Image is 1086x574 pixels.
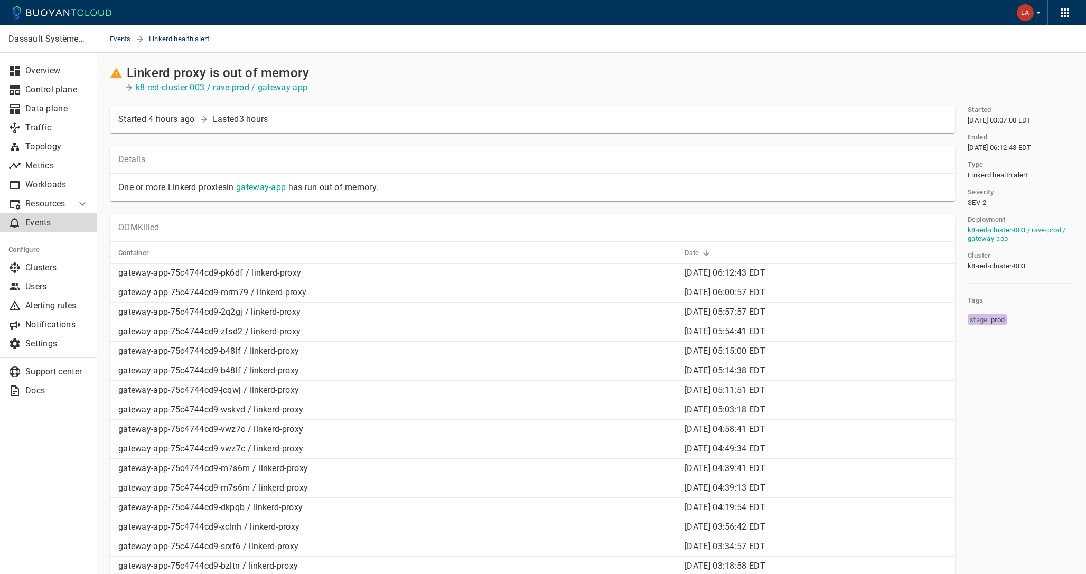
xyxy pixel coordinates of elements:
p: gateway-app-75c4744cd9-srxf6 / linkerd-proxy [118,541,676,552]
h5: Type [968,161,984,169]
p: gateway-app-75c4744cd9-vwz7c / linkerd-proxy [118,424,676,435]
span: [DATE] 06:12:43 EDT [968,144,1032,152]
div: Started [118,114,195,125]
span: Mon, 18 Aug 2025 09:14:38 UTC [685,365,765,375]
span: prod [991,316,1005,324]
span: Mon, 18 Aug 2025 09:11:51 UTC [685,385,765,395]
p: gateway-app-75c4744cd9-b48lf / linkerd-proxy [118,346,676,356]
span: Mon, 18 Aug 2025 08:39:41 UTC [685,463,765,473]
p: gateway-app-75c4744cd9-xclnh / linkerd-proxy [118,522,676,532]
p: Docs [25,385,89,396]
p: Resources [25,199,68,209]
a: k8-red-cluster-003 / rave-prod / gateway-app [136,82,307,93]
p: Events [25,218,89,228]
p: Control plane [25,84,89,95]
p: Metrics [25,161,89,171]
span: Date [685,248,713,258]
p: gateway-app-75c4744cd9-2q2gj / linkerd-proxy [118,307,676,317]
h5: Tags [968,296,1073,305]
h5: Configure [8,246,89,254]
p: Alerting rules [25,300,89,311]
span: Linkerd health alert [149,25,222,53]
p: Workloads [25,180,89,190]
span: Mon, 18 Aug 2025 08:39:13 UTC [685,483,765,493]
span: Mon, 18 Aug 2025 10:12:43 UTC [685,268,765,278]
span: Mon, 18 Aug 2025 07:34:57 UTC [685,541,765,551]
span: Mon, 18 Aug 2025 10:00:57 UTC [685,287,765,297]
span: k8-red-cluster-003 [968,262,1025,270]
img: Labhesh Potdar [1017,4,1034,21]
p: Settings [25,338,89,349]
p: Notifications [25,319,89,330]
p: gateway-app-75c4744cd9-vwz7c / linkerd-proxy [118,444,676,454]
h5: Cluster [968,251,991,260]
p: gateway-app-75c4744cd9-pk6df / linkerd-proxy [118,268,676,278]
h5: Deployment [968,215,1005,224]
span: Mon, 18 Aug 2025 07:18:58 UTC [685,561,765,571]
h5: Severity [968,188,994,196]
p: Details [118,154,947,165]
span: Mon, 18 Aug 2025 08:19:54 UTC [685,502,765,512]
relative-time: 4 hours ago [148,114,194,124]
a: gateway-app [236,182,286,192]
h2: Linkerd proxy is out of memory [127,65,309,80]
p: Users [25,281,89,292]
span: Mon, 18 Aug 2025 09:03:18 UTC [685,404,765,415]
span: Mon, 18 Aug 2025 09:15:00 UTC [685,346,765,356]
span: Mon, 18 Aug 2025 07:56:42 UTC [685,522,765,532]
p: gateway-app-75c4744cd9-wskvd / linkerd-proxy [118,404,676,415]
h5: Ended [968,133,987,142]
h5: Container [118,249,149,257]
span: [DATE] 03:07:00 EDT [968,116,1032,125]
p: OOMKilled [118,222,160,233]
p: gateway-app-75c4744cd9-b48lf / linkerd-proxy [118,365,676,376]
span: Container [118,248,163,258]
p: gateway-app-75c4744cd9-m7s6m / linkerd-proxy [118,483,676,493]
a: k8-red-cluster-003 / rave-prod / gateway-app [968,226,1066,242]
span: Mon, 18 Aug 2025 08:49:34 UTC [685,444,765,454]
p: gateway-app-75c4744cd9-m7s6m / linkerd-proxy [118,463,676,474]
h5: Date [685,249,699,257]
h5: Started [968,106,991,114]
a: Events [110,25,135,53]
p: gateway-app-75c4744cd9-mrm79 / linkerd-proxy [118,287,676,298]
p: gateway-app-75c4744cd9-bzltn / linkerd-proxy [118,561,676,571]
p: gateway-app-75c4744cd9-dkpqb / linkerd-proxy [118,502,676,513]
span: stage : [970,316,991,324]
p: Topology [25,142,89,152]
p: gateway-app-75c4744cd9-jcqwj / linkerd-proxy [118,385,676,396]
p: Support center [25,366,89,377]
p: Traffic [25,123,89,133]
p: Overview [25,65,89,76]
span: Linkerd health alert [968,171,1028,180]
p: Clusters [25,262,89,273]
span: SEV-2 [968,199,987,207]
p: Lasted 3 hours [213,114,268,125]
p: gateway-app-75c4744cd9-zfsd2 / linkerd-proxy [118,326,676,337]
p: Dassault Systèmes- MEDIDATA [8,34,88,44]
span: Mon, 18 Aug 2025 08:58:41 UTC [685,424,765,434]
span: Mon, 18 Aug 2025 09:54:41 UTC [685,326,765,336]
p: Data plane [25,103,89,114]
span: Mon, 18 Aug 2025 09:57:57 UTC [685,307,765,317]
p: One or more Linkerd proxies in has run out of memory. [118,182,947,193]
